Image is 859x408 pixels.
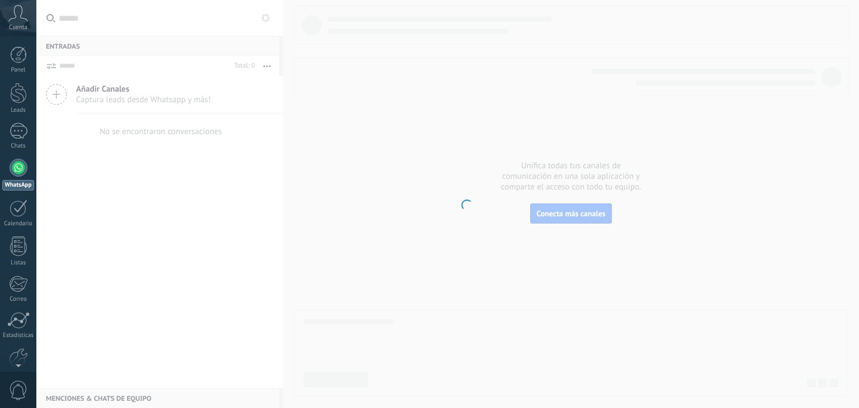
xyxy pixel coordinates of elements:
[2,67,35,74] div: Panel
[2,143,35,150] div: Chats
[2,220,35,227] div: Calendario
[2,107,35,114] div: Leads
[9,24,27,31] span: Cuenta
[2,332,35,339] div: Estadísticas
[2,296,35,303] div: Correo
[2,180,34,191] div: WhatsApp
[2,259,35,267] div: Listas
